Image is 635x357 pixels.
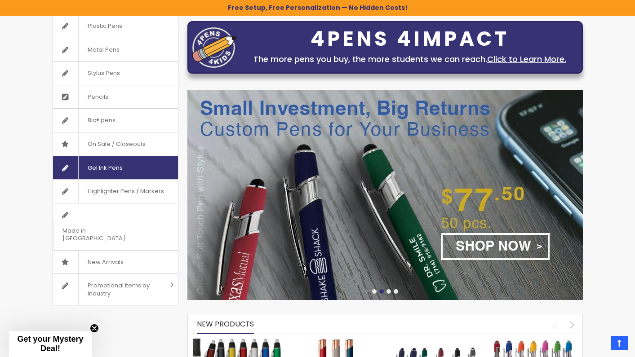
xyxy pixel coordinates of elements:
a: The Barton Custom Pens Special Offer [192,338,282,346]
a: Gel Ink Pens [53,156,178,180]
a: Click to Learn More. [487,53,566,65]
span: Stylus Pens [78,62,129,85]
div: prev [547,317,563,332]
span: Get your Mystery Deal! [17,335,83,353]
a: Plastic Pens [53,14,178,38]
span: Made in [GEOGRAPHIC_DATA] [53,219,155,250]
span: Highlighter Pens / Markers [78,180,173,203]
a: Ellipse Softy Brights with Stylus Pen - Laser [488,338,578,346]
div: The more pens you buy, the more students we can reach. [242,53,578,66]
a: Crosby Softy Rose Gold with Stylus Pen - Mirror Laser [291,338,381,346]
a: Stylus Pens [53,62,178,85]
iframe: Google Customer Reviews [561,333,635,357]
span: Plastic Pens [78,14,131,38]
button: Close teaser [90,324,99,333]
span: Metal Pens [78,38,129,62]
a: New Arrivals [53,251,178,274]
a: Custom Soft Touch Metal Pen - Stylus Top [390,338,480,346]
a: On Sale / Closeouts [53,132,178,156]
a: Pencils [53,85,178,109]
a: Highlighter Pens / Markers [53,180,178,203]
a: Promotional Items by Industry [53,274,178,305]
div: Get your Mystery Deal!Close teaser [9,331,92,357]
span: Pencils [78,85,117,109]
span: Bic® pens [78,109,124,132]
span: New Arrivals [78,251,133,274]
a: Made in [GEOGRAPHIC_DATA] [53,203,178,250]
span: On Sale / Closeouts [78,132,155,156]
img: four_pen_logo.png [192,27,237,68]
div: next [564,317,580,332]
span: Promotional Items by Industry [78,274,167,305]
span: Gel Ink Pens [78,156,132,180]
a: Metal Pens [53,38,178,62]
div: 4PENS 4IMPACT [242,30,578,48]
span: New Products [197,319,254,329]
a: Bic® pens [53,109,178,132]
